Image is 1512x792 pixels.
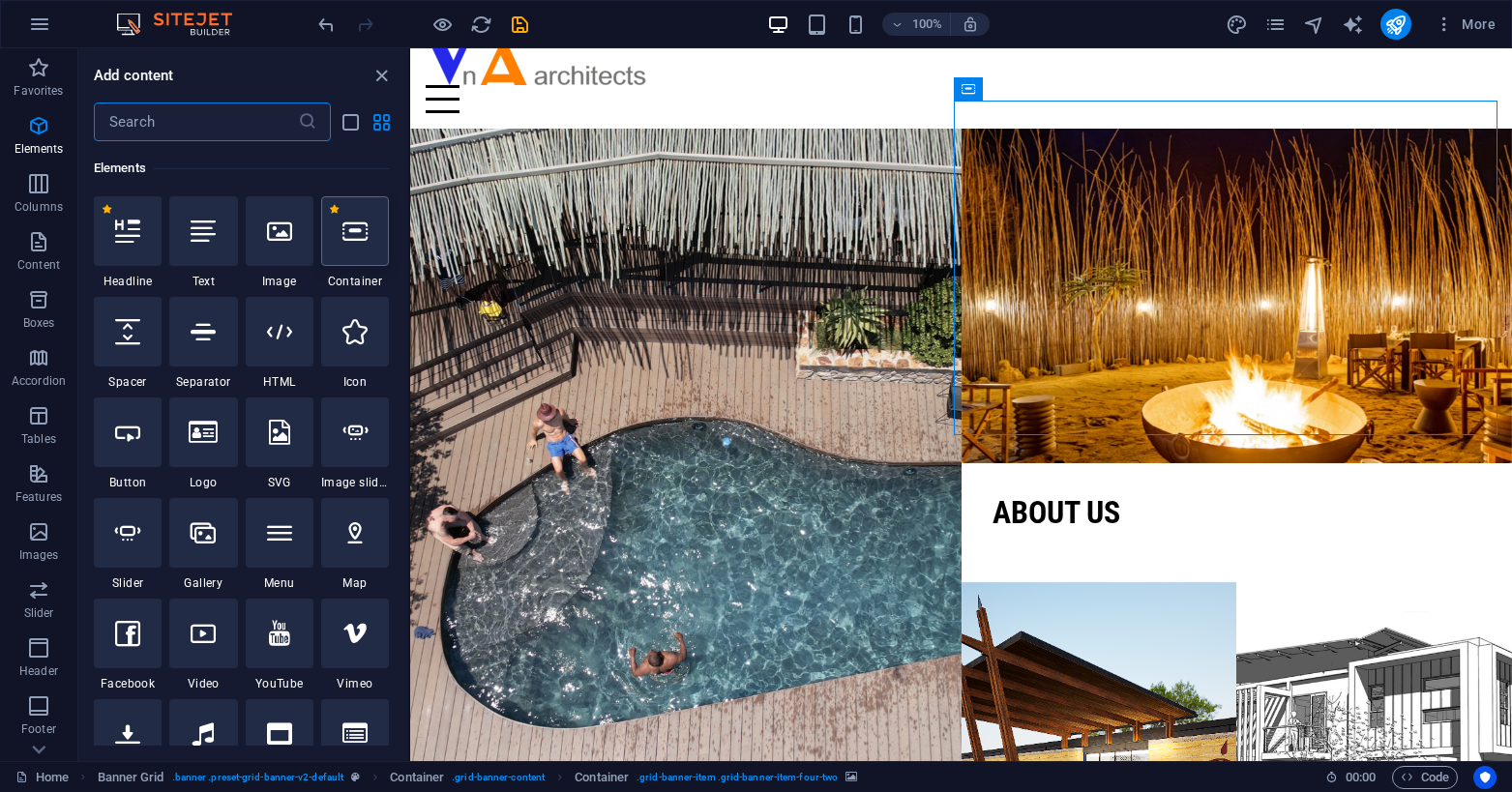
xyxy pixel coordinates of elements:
span: HTML [246,374,313,390]
i: Navigator [1303,14,1325,36]
span: Video [169,676,237,691]
div: Button [94,397,162,490]
span: Image slider [321,475,389,490]
span: Click to select. Double-click to edit [575,766,629,789]
button: Click here to leave preview mode and continue editing [430,13,454,36]
span: . grid-banner-item .grid-banner-item-four-two [637,766,838,789]
div: Headline [94,196,162,289]
p: Content [17,257,60,273]
button: More [1427,9,1503,40]
span: 00 00 [1346,766,1376,789]
p: Elements [15,141,64,157]
span: YouTube [246,676,313,691]
i: AI Writer [1342,14,1364,36]
p: Slider [24,605,54,621]
p: Header [19,663,58,679]
div: Spacer [94,297,162,390]
button: 100% [882,13,951,36]
div: Facebook [94,599,162,691]
span: Remove from favorites [102,204,112,215]
div: YouTube [246,599,313,691]
span: Vimeo [321,676,389,691]
p: Boxes [23,315,55,331]
button: pages [1264,13,1288,36]
input: Search [94,103,298,141]
div: Video [169,599,237,691]
h6: 100% [911,13,942,36]
button: grid-view [370,110,393,133]
div: Gallery [169,498,237,591]
p: Favorites [14,83,63,99]
p: Accordion [12,373,66,389]
p: Features [15,489,62,505]
span: Code [1401,766,1449,789]
i: Design (Ctrl+Alt+Y) [1226,14,1248,36]
span: Logo [169,475,237,490]
button: Code [1392,766,1458,789]
span: Map [321,575,389,591]
span: Remove from favorites [329,204,340,215]
span: More [1435,15,1496,34]
span: Click to select. Double-click to edit [390,766,444,789]
button: undo [314,13,338,36]
i: Save (Ctrl+S) [509,14,531,36]
button: Usercentrics [1473,766,1497,789]
div: Text [169,196,237,289]
button: navigator [1303,13,1326,36]
p: Columns [15,199,63,215]
button: publish [1380,9,1411,40]
i: Publish [1384,14,1407,36]
button: close panel [370,64,393,87]
div: SVG [246,397,313,490]
nav: breadcrumb [98,766,858,789]
h6: Elements [94,157,389,180]
p: Images [19,547,59,563]
i: On resize automatically adjust zoom level to fit chosen device. [962,15,979,33]
i: Undo: Add element (Ctrl+Z) [315,14,338,36]
div: HTML [246,297,313,390]
span: Button [94,475,162,490]
div: Menu [246,498,313,591]
div: Separator [169,297,237,390]
h6: Add content [94,64,174,87]
div: Image [246,196,313,289]
span: Separator [169,374,237,390]
button: reload [469,13,492,36]
button: text_generator [1342,13,1365,36]
span: SVG [246,475,313,490]
div: Vimeo [321,599,389,691]
div: Slider [94,498,162,591]
button: save [508,13,531,36]
span: Headline [94,274,162,289]
span: Click to select. Double-click to edit [98,766,164,789]
span: . grid-banner-content [452,766,545,789]
div: Icon [321,297,389,390]
div: Logo [169,397,237,490]
img: Editor Logo [111,13,256,36]
button: design [1226,13,1249,36]
span: Gallery [169,575,237,591]
div: Image slider [321,397,389,490]
span: Text [169,274,237,289]
div: Map [321,498,389,591]
i: Reload page [470,14,492,36]
button: list-view [339,110,362,133]
i: This element is a customizable preset [351,772,360,782]
span: : [1359,770,1362,784]
span: Container [321,274,389,289]
div: Container [321,196,389,289]
span: Menu [246,575,313,591]
span: . banner .preset-grid-banner-v2-default [172,766,344,789]
span: Slider [94,575,162,591]
i: Pages (Ctrl+Alt+S) [1264,14,1287,36]
span: Spacer [94,374,162,390]
a: Click to cancel selection. Double-click to open Pages [15,766,69,789]
span: Image [246,274,313,289]
p: Tables [21,431,56,447]
p: Footer [21,721,56,737]
span: Icon [321,374,389,390]
h6: Session time [1325,766,1377,789]
span: Facebook [94,676,162,691]
i: This element contains a background [845,772,857,782]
